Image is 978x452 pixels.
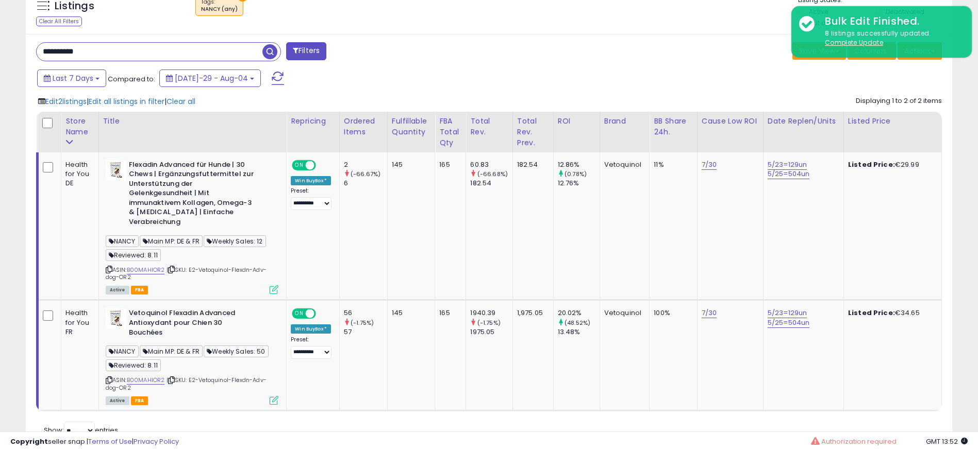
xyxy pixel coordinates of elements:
[604,116,645,127] div: Brand
[344,116,383,137] div: Ordered Items
[477,319,501,327] small: (-1.75%)
[201,6,238,13] div: NANCY (any)
[604,308,642,318] div: Vetoquinol
[44,425,118,435] span: Show: entries
[106,286,129,294] span: All listings currently available for purchase on Amazon
[768,160,810,179] a: 5/23=129un 5/25=504un
[439,160,458,169] div: 165
[291,176,331,185] div: Win BuyBox *
[106,266,267,281] span: | SKU: E2-Vetoquinol-Flexdn-Adv-dog-OR2
[702,116,759,127] div: Cause Low ROI
[89,96,164,107] span: Edit all listings in filter
[37,69,106,87] button: Last 7 Days
[106,376,267,391] span: | SKU: E2-Vetoquinol-Flexdn-Adv-dog-OR2
[106,308,126,329] img: 41T4275xinL._SL40_.jpg
[344,160,387,169] div: 2
[106,345,139,357] span: NANCY
[140,235,203,247] span: Main MP: DE & FR
[314,309,331,318] span: OFF
[392,116,430,137] div: Fulfillable Quantity
[140,345,203,357] span: Main MP: DE & FR
[131,396,148,405] span: FBA
[558,116,595,127] div: ROI
[344,179,387,188] div: 6
[10,437,48,446] strong: Copyright
[558,160,600,169] div: 12.86%
[175,73,248,83] span: [DATE]-29 - Aug-04
[106,235,139,247] span: NANCY
[439,116,461,148] div: FBA Total Qty
[654,160,689,169] div: 11%
[392,308,427,318] div: 145
[344,327,387,337] div: 57
[167,96,195,107] span: Clear all
[88,437,132,446] a: Terms of Use
[558,179,600,188] div: 12.76%
[470,327,512,337] div: 1975.05
[604,160,642,169] div: Vetoquinol
[702,160,717,170] a: 7/30
[134,437,179,446] a: Privacy Policy
[127,376,165,385] a: B00MAHIOR2
[848,308,895,318] b: Listed Price:
[159,69,261,87] button: [DATE]-29 - Aug-04
[45,96,87,107] span: Edit 2 listings
[351,319,374,327] small: (-1.75%)
[36,16,82,26] div: Clear All Filters
[65,308,91,337] div: Health for You FR
[103,116,283,127] div: Title
[558,327,600,337] div: 13.48%
[10,437,179,447] div: seller snap | |
[291,116,335,127] div: Repricing
[654,308,689,318] div: 100%
[204,235,266,247] span: Weekly Sales: 12
[291,324,331,334] div: Win BuyBox *
[697,112,763,152] th: CSV column name: cust_attr_5_Cause Low ROI
[129,308,254,340] b: Vetoquinol Flexadin Advanced Antioxydant pour Chien 30 Bouchées
[926,437,968,446] span: 2025-08-12 13:52 GMT
[106,308,279,404] div: ASIN:
[439,308,458,318] div: 165
[817,29,964,48] div: 8 listings successfully updated.
[848,160,934,169] div: €29.99
[517,160,545,169] div: 182.54
[65,116,94,137] div: Store Name
[470,160,512,169] div: 60.83
[565,170,587,178] small: (0.78%)
[53,73,93,83] span: Last 7 Days
[702,308,717,318] a: 7/30
[106,359,161,371] span: Reviewed: 8.11
[204,345,269,357] span: Weekly Sales: 50
[470,308,512,318] div: 1940.39
[65,160,91,188] div: Health for You DE
[314,161,331,169] span: OFF
[38,96,195,107] div: | |
[856,96,942,106] div: Displaying 1 to 2 of 2 items
[848,308,934,318] div: €34.65
[291,336,331,359] div: Preset:
[470,179,512,188] div: 182.54
[131,286,148,294] span: FBA
[848,160,895,169] b: Listed Price:
[565,319,590,327] small: (48.52%)
[768,116,839,127] div: Date Replen/Units
[848,116,937,127] div: Listed Price
[106,160,279,293] div: ASIN:
[392,160,427,169] div: 145
[286,42,326,60] button: Filters
[351,170,380,178] small: (-66.67%)
[108,74,155,84] span: Compared to:
[293,309,306,318] span: ON
[344,308,387,318] div: 56
[825,38,883,47] u: Complete Update
[558,308,600,318] div: 20.02%
[106,396,129,405] span: All listings currently available for purchase on Amazon
[129,160,254,230] b: Flexadin Advanced für Hunde | 30 Chews | Ergänzungsfuttermittel zur Unterstützung der Gelenkgesun...
[470,116,508,137] div: Total Rev.
[517,308,545,318] div: 1,975.05
[517,116,549,148] div: Total Rev. Prev.
[654,116,693,137] div: BB Share 24h.
[477,170,508,178] small: (-66.68%)
[106,160,126,181] img: 41T4275xinL._SL40_.jpg
[127,266,165,274] a: B00MAHIOR2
